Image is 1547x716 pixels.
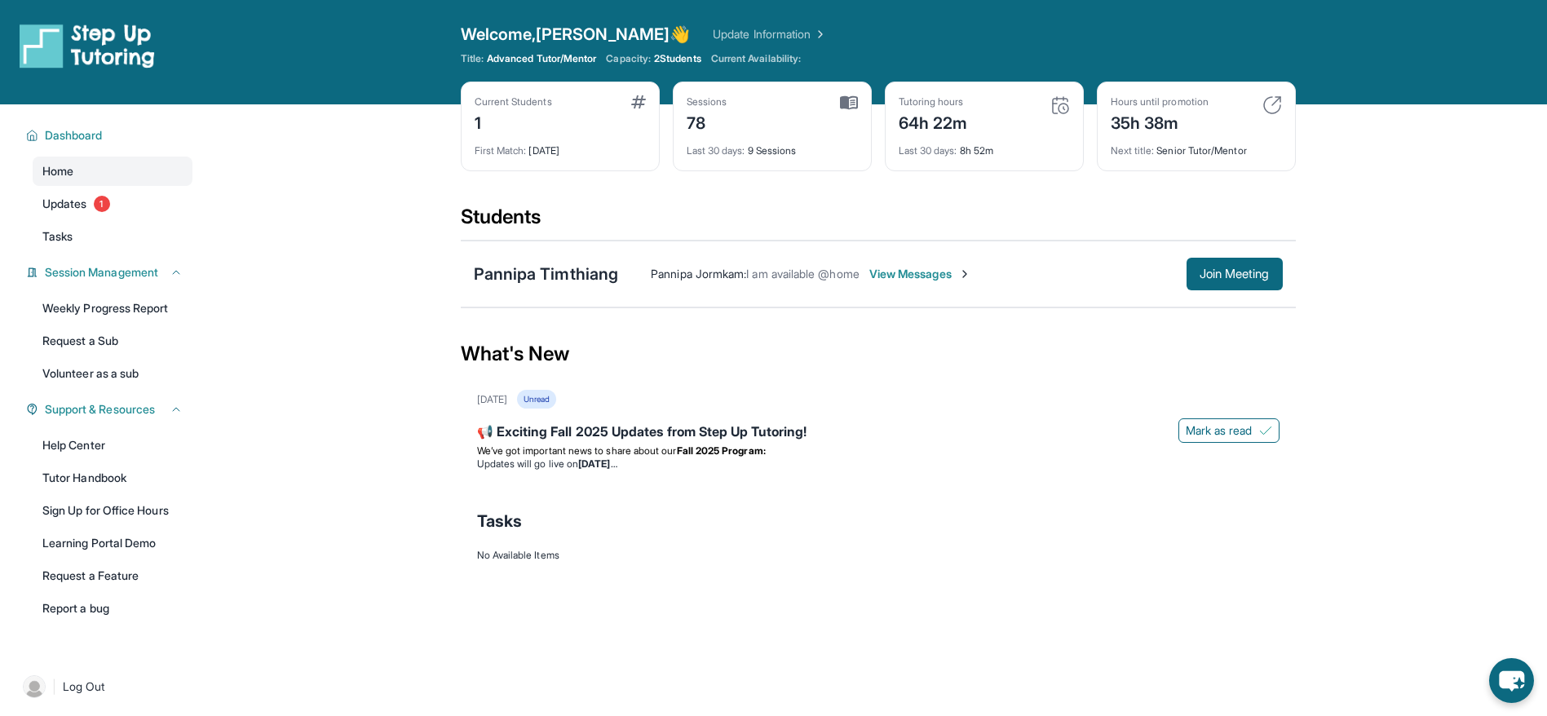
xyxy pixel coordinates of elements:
[33,157,192,186] a: Home
[33,294,192,323] a: Weekly Progress Report
[45,401,155,418] span: Support & Resources
[687,108,727,135] div: 78
[477,457,1280,471] li: Updates will go live on
[477,422,1280,444] div: 📢 Exciting Fall 2025 Updates from Step Up Tutoring!
[23,675,46,698] img: user-img
[16,669,192,705] a: |Log Out
[1111,135,1282,157] div: Senior Tutor/Mentor
[461,23,691,46] span: Welcome, [PERSON_NAME] 👋
[42,228,73,245] span: Tasks
[631,95,646,108] img: card
[1200,269,1270,279] span: Join Meeting
[38,264,183,281] button: Session Management
[461,318,1296,390] div: What's New
[1178,418,1280,443] button: Mark as read
[811,26,827,42] img: Chevron Right
[42,163,73,179] span: Home
[1186,422,1253,439] span: Mark as read
[687,95,727,108] div: Sessions
[517,390,556,409] div: Unread
[1187,258,1283,290] button: Join Meeting
[52,677,56,696] span: |
[38,127,183,144] button: Dashboard
[33,463,192,493] a: Tutor Handbook
[654,52,701,65] span: 2 Students
[578,457,617,470] strong: [DATE]
[1050,95,1070,115] img: card
[33,528,192,558] a: Learning Portal Demo
[38,401,183,418] button: Support & Resources
[687,144,745,157] span: Last 30 days :
[474,263,619,285] div: Pannipa Timthiang
[606,52,651,65] span: Capacity:
[869,266,971,282] span: View Messages
[477,393,507,406] div: [DATE]
[42,196,87,212] span: Updates
[94,196,110,212] span: 1
[1259,424,1272,437] img: Mark as read
[33,561,192,590] a: Request a Feature
[33,359,192,388] a: Volunteer as a sub
[475,135,646,157] div: [DATE]
[475,144,527,157] span: First Match :
[45,264,158,281] span: Session Management
[475,108,552,135] div: 1
[33,496,192,525] a: Sign Up for Office Hours
[1489,658,1534,703] button: chat-button
[899,144,957,157] span: Last 30 days :
[33,222,192,251] a: Tasks
[746,267,859,281] span: I am available @home
[651,267,746,281] span: Pannipa Jormkam :
[1111,144,1155,157] span: Next title :
[1262,95,1282,115] img: card
[899,135,1070,157] div: 8h 52m
[475,95,552,108] div: Current Students
[45,127,103,144] span: Dashboard
[899,95,968,108] div: Tutoring hours
[63,678,105,695] span: Log Out
[20,23,155,69] img: logo
[711,52,801,65] span: Current Availability:
[461,204,1296,240] div: Students
[477,549,1280,562] div: No Available Items
[477,510,522,533] span: Tasks
[687,135,858,157] div: 9 Sessions
[899,108,968,135] div: 64h 22m
[1111,108,1209,135] div: 35h 38m
[33,431,192,460] a: Help Center
[677,444,766,457] strong: Fall 2025 Program:
[477,444,677,457] span: We’ve got important news to share about our
[958,267,971,281] img: Chevron-Right
[33,594,192,623] a: Report a bug
[713,26,827,42] a: Update Information
[33,326,192,356] a: Request a Sub
[461,52,484,65] span: Title:
[33,189,192,219] a: Updates1
[1111,95,1209,108] div: Hours until promotion
[840,95,858,110] img: card
[487,52,596,65] span: Advanced Tutor/Mentor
